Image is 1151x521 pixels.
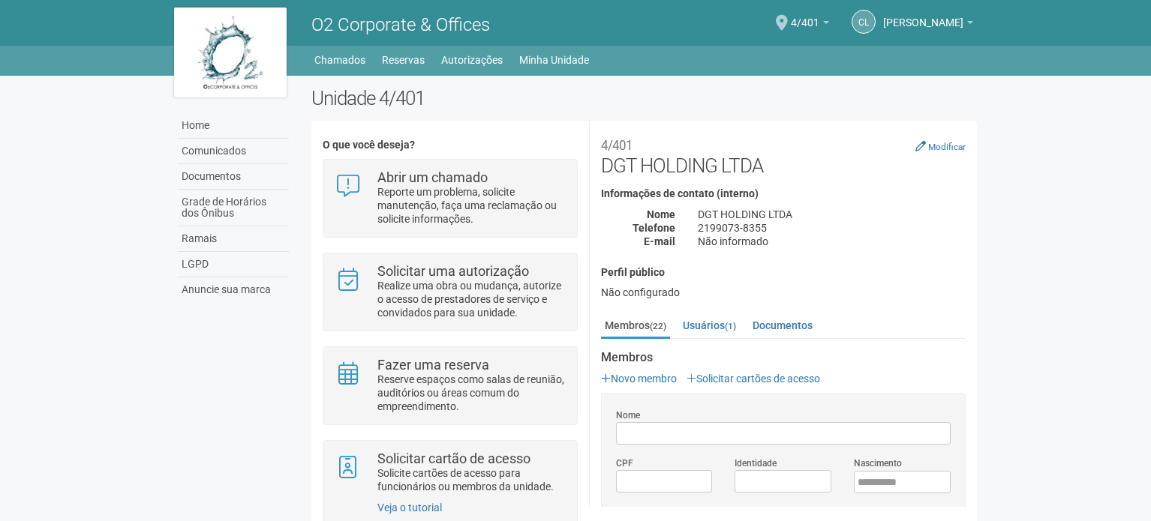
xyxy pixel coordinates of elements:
[178,277,289,302] a: Anuncie sua marca
[791,19,829,31] a: 4/401
[852,10,876,34] a: CL
[601,138,633,153] small: 4/401
[687,208,977,221] div: DGT HOLDING LTDA
[311,14,490,35] span: O2 Corporate & Offices
[735,457,777,470] label: Identidade
[178,226,289,252] a: Ramais
[687,373,820,385] a: Solicitar cartões de acesso
[519,49,589,70] a: Minha Unidade
[314,49,365,70] a: Chamados
[178,113,289,139] a: Home
[377,373,566,413] p: Reserve espaços como salas de reunião, auditórios ou áreas comum do empreendimento.
[377,263,529,279] strong: Solicitar uma autorização
[687,221,977,235] div: 2199073-8355
[791,2,819,28] span: 4/401
[377,466,566,493] p: Solicite cartões de acesso para funcionários ou membros da unidade.
[601,373,677,385] a: Novo membro
[377,451,530,466] strong: Solicitar cartão de acesso
[601,267,966,278] h4: Perfil público
[382,49,425,70] a: Reservas
[647,208,675,220] strong: Nome
[335,265,565,319] a: Solicitar uma autorização Realize uma obra ou mudança, autorize o acesso de prestadores de serviç...
[174,7,287,97] img: logo.jpg
[616,505,693,520] label: E-mail
[725,321,736,331] small: (1)
[377,502,442,514] a: Veja o tutorial
[311,87,977,109] h2: Unidade 4/401
[687,235,977,248] div: Não informado
[679,314,740,337] a: Usuários(1)
[601,351,966,364] strong: Membros
[883,2,963,28] span: Claudia Luíza Soares de Castro
[377,185,566,226] p: Reporte um problema, solicite manutenção, faça uma reclamação ou solicite informações.
[883,19,973,31] a: [PERSON_NAME]
[601,286,966,299] div: Não configurado
[178,164,289,190] a: Documentos
[335,171,565,226] a: Abrir um chamado Reporte um problema, solicite manutenção, faça uma reclamação ou solicite inform...
[377,279,566,319] p: Realize uma obra ou mudança, autorize o acesso de prestadores de serviço e convidados para sua un...
[650,321,666,331] small: (22)
[633,222,675,234] strong: Telefone
[323,139,577,151] h4: O que você deseja?
[854,457,902,470] label: Nascimento
[854,505,934,520] label: Celular
[178,252,289,277] a: LGPD
[616,457,633,470] label: CPF
[928,142,966,152] small: Modificar
[178,190,289,226] a: Grade de Horários dos Ônibus
[749,314,816,337] a: Documentos
[616,409,640,422] label: Nome
[377,357,489,373] strong: Fazer uma reserva
[335,358,565,413] a: Fazer uma reserva Reserve espaços como salas de reunião, auditórios ou áreas comum do empreendime...
[441,49,503,70] a: Autorizações
[915,140,966,152] a: Modificar
[178,139,289,164] a: Comunicados
[601,132,966,177] h2: DGT HOLDING LTDA
[601,188,966,199] h4: Informações de contato (interno)
[644,235,675,247] strong: E-mail
[335,452,565,493] a: Solicitar cartão de acesso Solicite cartões de acesso para funcionários ou membros da unidade.
[377,169,488,185] strong: Abrir um chamado
[601,314,670,339] a: Membros(22)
